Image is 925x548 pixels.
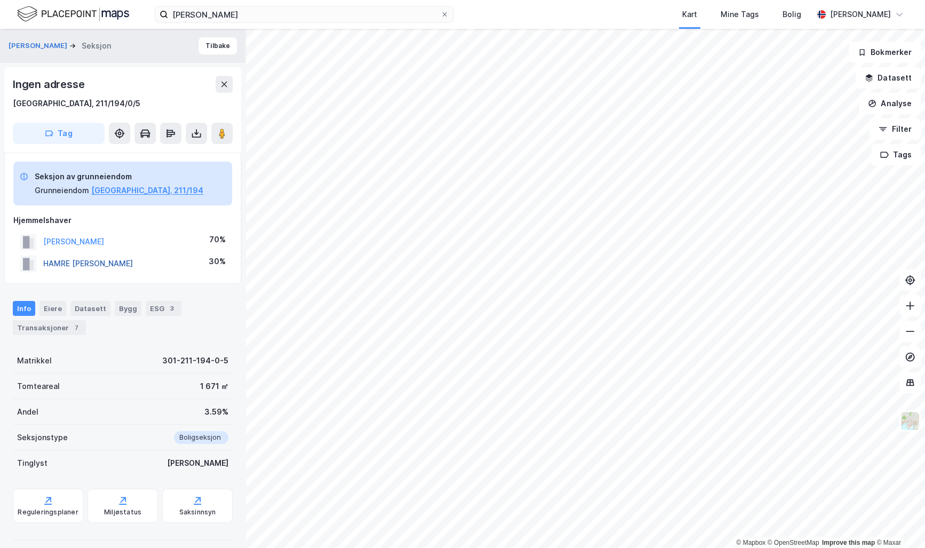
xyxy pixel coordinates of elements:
div: 3.59% [204,406,228,418]
button: Filter [869,118,921,140]
div: Seksjonstype [17,431,68,444]
div: Ingen adresse [13,76,86,93]
div: Matrikkel [17,354,52,367]
button: [GEOGRAPHIC_DATA], 211/194 [91,184,203,197]
div: Tomteareal [17,380,60,393]
div: Kontrollprogram for chat [872,497,925,548]
button: [PERSON_NAME] [9,41,69,51]
div: Seksjon av grunneiendom [35,170,203,183]
button: Tilbake [199,37,237,54]
div: 30% [209,255,226,268]
div: Eiere [39,301,66,316]
div: Mine Tags [721,8,759,21]
div: Bolig [782,8,801,21]
div: Andel [17,406,38,418]
div: Kart [682,8,697,21]
div: Transaksjoner [13,320,86,335]
div: [GEOGRAPHIC_DATA], 211/194/0/5 [13,97,140,110]
img: logo.f888ab2527a4732fd821a326f86c7f29.svg [17,5,129,23]
input: Søk på adresse, matrikkel, gårdeiere, leietakere eller personer [168,6,440,22]
div: Seksjon [82,39,111,52]
div: 7 [71,322,82,333]
div: Bygg [115,301,141,316]
iframe: Chat Widget [872,497,925,548]
div: Datasett [70,301,110,316]
div: Hjemmelshaver [13,214,232,227]
a: OpenStreetMap [768,539,819,546]
div: Info [13,301,35,316]
div: Reguleringsplaner [18,508,78,517]
button: Analyse [859,93,921,114]
div: Saksinnsyn [179,508,216,517]
div: 301-211-194-0-5 [162,354,228,367]
a: Mapbox [736,539,765,546]
div: Miljøstatus [104,508,141,517]
div: 1 671 ㎡ [200,380,228,393]
div: 70% [209,233,226,246]
button: Datasett [856,67,921,89]
div: Tinglyst [17,457,48,470]
div: [PERSON_NAME] [830,8,891,21]
div: ESG [146,301,181,316]
div: 3 [167,303,177,314]
img: Z [900,411,920,431]
button: Tag [13,123,105,144]
div: Grunneiendom [35,184,89,197]
a: Improve this map [822,539,875,546]
div: [PERSON_NAME] [167,457,228,470]
button: Bokmerker [849,42,921,63]
button: Tags [871,144,921,165]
